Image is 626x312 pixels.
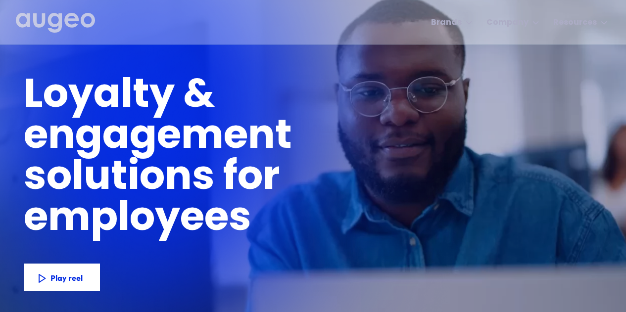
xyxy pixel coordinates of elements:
[486,17,529,29] div: Company
[16,13,95,33] img: Augeo's full logo in white.
[553,17,597,29] div: Resources
[24,264,100,291] a: Play reel
[16,13,95,34] a: home
[431,17,462,29] div: Brands
[24,199,269,240] h1: employees
[24,76,451,199] h1: Loyalty & engagement solutions for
